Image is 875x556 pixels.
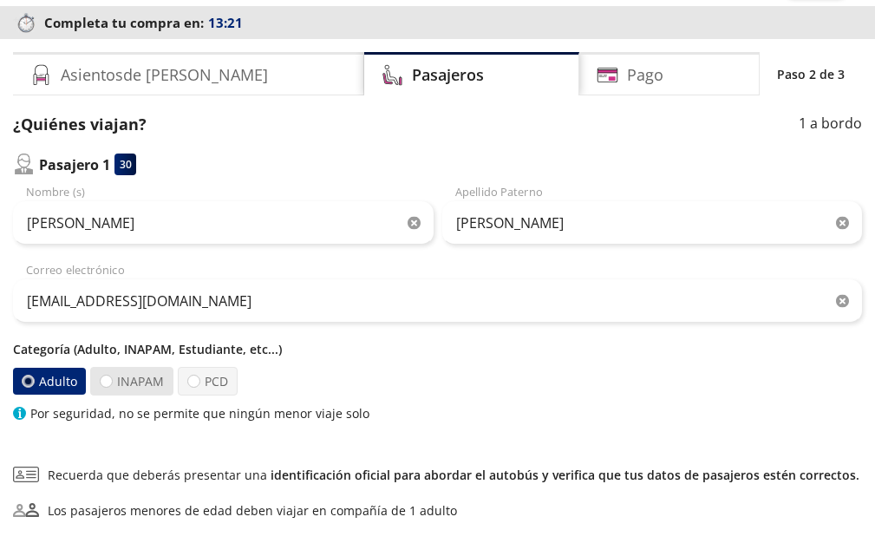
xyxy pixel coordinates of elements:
[13,113,147,136] p: ¿Quiénes viajan?
[442,201,863,245] input: Apellido Paterno
[777,65,845,83] p: Paso 2 de 3
[271,467,859,483] a: identificación oficial para abordar el autobús y verifica que tus datos de pasajeros estén correc...
[178,367,238,396] label: PCD
[30,404,369,422] p: Por seguridad, no se permite que ningún menor viaje solo
[627,63,663,87] h4: Pago
[799,113,862,136] p: 1 a bordo
[114,154,136,175] div: 30
[13,201,434,245] input: Nombre (s)
[61,63,268,87] h4: Asientos de [PERSON_NAME]
[13,340,862,358] p: Categoría (Adulto, INAPAM, Estudiante, etc...)
[412,63,484,87] h4: Pasajeros
[48,466,859,484] span: Recuerda que deberás presentar una
[90,367,173,396] label: INAPAM
[208,13,243,33] span: 13:21
[39,154,110,175] p: Pasajero 1
[13,10,862,35] p: Completa tu compra en :
[48,501,457,520] div: Los pasajeros menores de edad deben viajar en compañía de 1 adulto
[13,279,862,323] input: Correo electrónico
[13,368,86,395] label: Adulto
